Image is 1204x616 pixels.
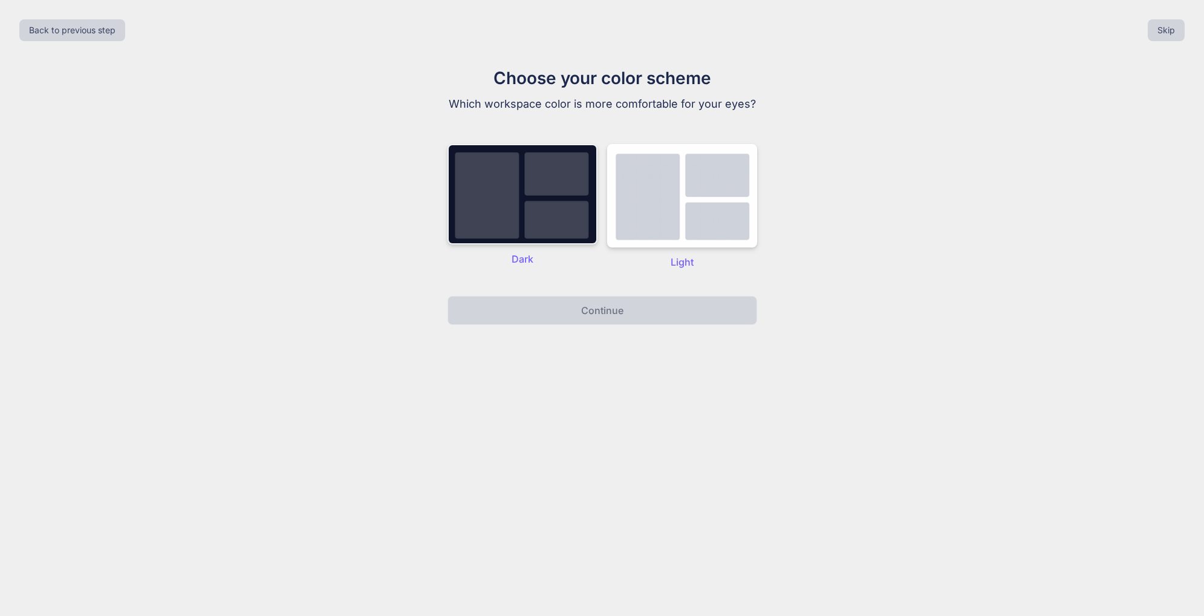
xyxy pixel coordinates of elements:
button: Skip [1148,19,1185,41]
button: Back to previous step [19,19,125,41]
p: Light [607,255,757,269]
p: Dark [447,252,597,266]
p: Which workspace color is more comfortable for your eyes? [399,96,805,113]
button: Continue [447,296,757,325]
img: dark [607,144,757,247]
img: dark [447,144,597,244]
h1: Choose your color scheme [399,65,805,91]
p: Continue [581,303,623,318]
